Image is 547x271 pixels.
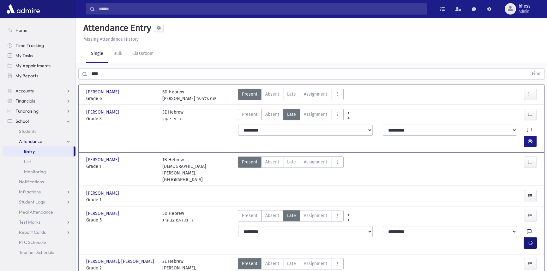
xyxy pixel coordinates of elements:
span: Test Marks [19,219,40,225]
span: Late [287,91,296,97]
a: Test Marks [3,217,75,227]
u: Missing Attendance History [83,37,139,42]
a: Teacher Schedule [3,247,75,257]
div: AttTypes [238,210,344,223]
span: Late [287,212,296,219]
a: Monitoring [3,167,75,177]
div: AttTypes [238,109,344,122]
span: Late [287,111,296,118]
span: Assignment [304,111,327,118]
a: Time Tracking [3,40,75,50]
span: School [15,118,29,124]
span: Absent [265,260,279,267]
h5: Attendance Entry [81,23,151,33]
span: [PERSON_NAME] [86,210,120,217]
span: Absent [265,159,279,165]
a: My Reports [3,71,75,81]
span: My Appointments [15,63,51,68]
a: Attendance [3,136,75,146]
a: Meal Attendance [3,207,75,217]
a: Fundraising [3,106,75,116]
span: Monitoring [24,169,46,174]
a: Notifications [3,177,75,187]
span: Admin [519,9,531,14]
span: bhess [519,4,531,9]
div: 1B Hebrew [DEMOGRAPHIC_DATA][PERSON_NAME]. [GEOGRAPHIC_DATA] [162,156,232,183]
a: Student Logs [3,197,75,207]
span: Notifications [19,179,44,185]
a: School [3,116,75,126]
a: Accounts [3,86,75,96]
span: [PERSON_NAME] [86,190,120,197]
a: Missing Attendance History [81,37,139,42]
span: Grade 6 [86,95,156,102]
span: Meal Attendance [19,209,53,215]
span: Present [242,159,257,165]
span: Assignment [304,91,327,97]
span: Accounts [15,88,34,94]
a: Bulk [108,45,127,63]
span: Assignment [304,212,327,219]
img: AdmirePro [5,3,41,15]
a: Home [3,25,75,35]
span: Attendance [19,138,42,144]
div: 3E Hebrew ר' א. לעווי [162,109,183,122]
span: Entry [24,149,35,154]
div: AttTypes [238,156,344,183]
span: [PERSON_NAME], [PERSON_NAME] [86,258,155,265]
div: 5D Hebrew ר' מ. הערצבערג [162,210,193,223]
a: Financials [3,96,75,106]
a: Infractions [3,187,75,197]
a: PTC Schedule [3,237,75,247]
a: List [3,156,75,167]
a: My Appointments [3,61,75,71]
span: Absent [265,111,279,118]
span: Financials [15,98,35,104]
button: Find [528,68,544,79]
span: [PERSON_NAME] [86,109,120,115]
span: [PERSON_NAME] [86,156,120,163]
span: Time Tracking [15,43,44,48]
span: Home [15,27,27,33]
a: Classroom [127,45,159,63]
span: Grade 3 [86,115,156,122]
span: Present [242,91,257,97]
span: My Tasks [15,53,33,58]
span: My Reports [15,73,38,79]
span: Grade 5 [86,217,156,223]
span: [PERSON_NAME] [86,89,120,95]
a: Single [86,45,108,63]
span: Late [287,159,296,165]
span: Assignment [304,159,327,165]
a: Students [3,126,75,136]
span: Students [19,128,36,134]
span: Absent [265,91,279,97]
span: Grade 1 [86,197,156,203]
span: List [24,159,31,164]
span: PTC Schedule [19,239,46,245]
input: Search [95,3,427,15]
a: Report Cards [3,227,75,237]
span: Present [242,111,257,118]
a: My Tasks [3,50,75,61]
span: Student Logs [19,199,45,205]
span: Fundraising [15,108,39,114]
span: Grade 1 [86,163,156,170]
span: Absent [265,212,279,219]
span: Present [242,212,257,219]
span: Teacher Schedule [19,250,54,255]
span: Report Cards [19,229,46,235]
div: AttTypes [238,89,344,102]
span: Present [242,260,257,267]
a: Entry [3,146,74,156]
span: Infractions [19,189,41,195]
div: 6D Hebrew [PERSON_NAME] שמעלצער [162,89,216,102]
